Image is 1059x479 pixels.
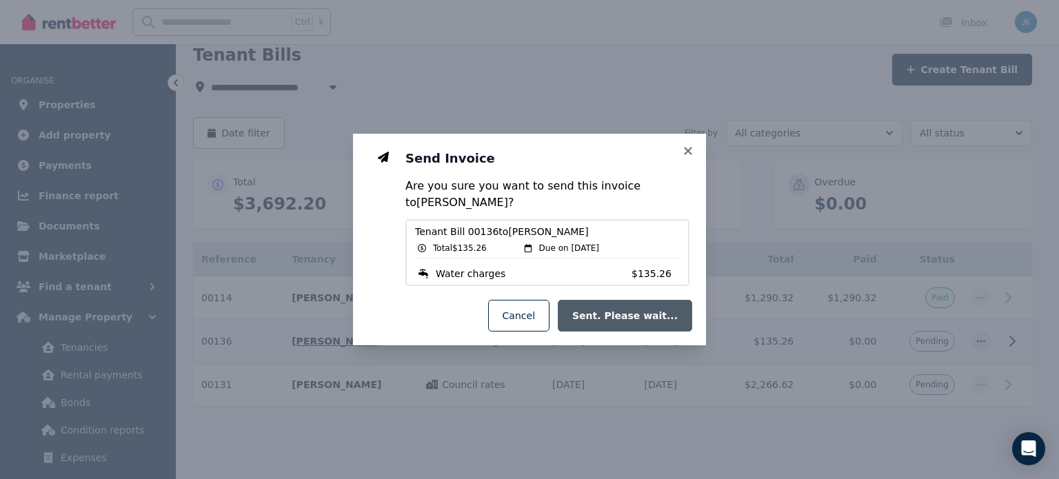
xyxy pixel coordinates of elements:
div: Open Intercom Messenger [1012,432,1045,465]
span: $135.26 [632,267,680,281]
h3: Send Invoice [405,150,689,167]
button: Sent. Please wait... [558,300,692,332]
span: Total $135.26 [433,243,487,254]
p: Are you sure you want to send this invoice to [PERSON_NAME] ? [405,178,689,211]
span: Due on [DATE] [539,243,599,254]
span: Tenant Bill 00136 to [PERSON_NAME] [415,225,680,238]
span: Water charges [436,267,505,281]
button: Cancel [488,300,549,332]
